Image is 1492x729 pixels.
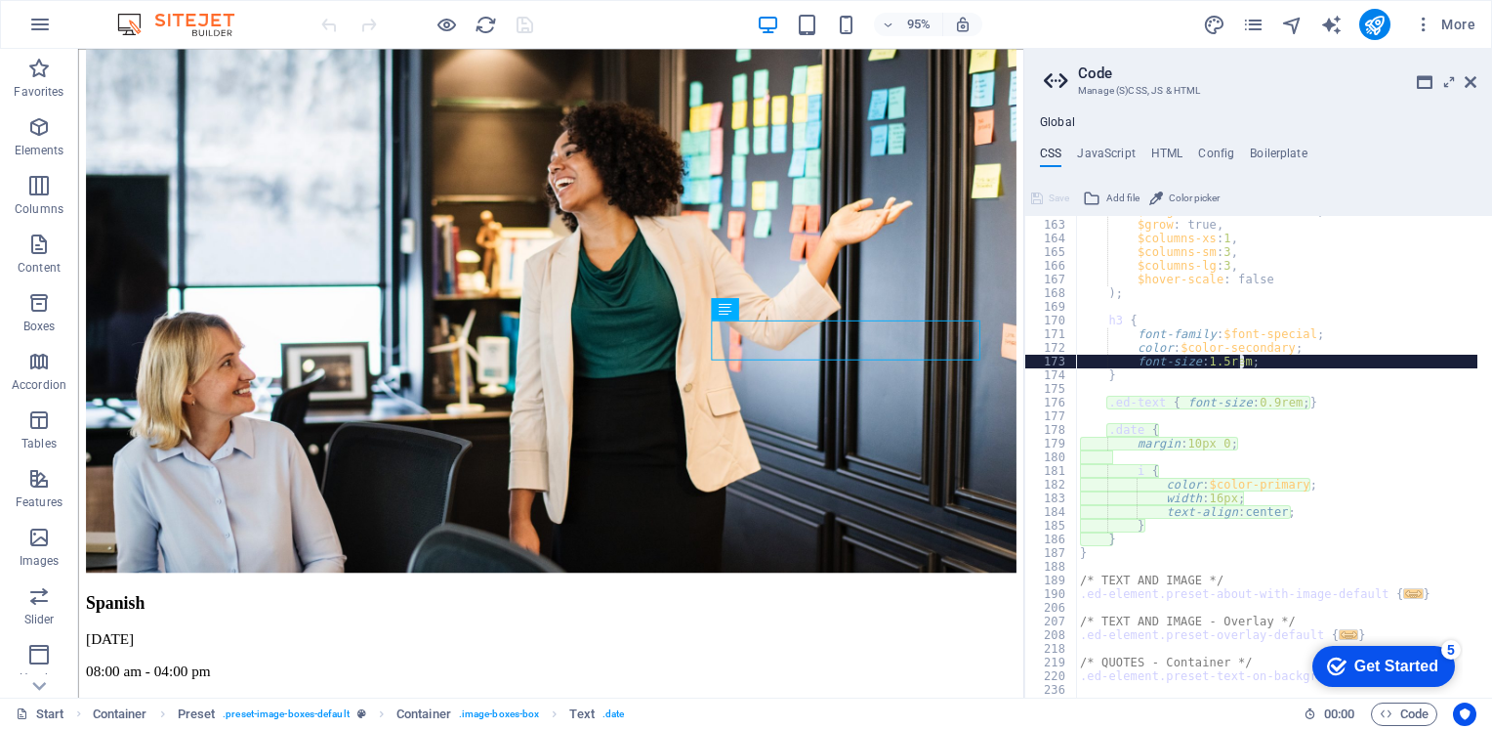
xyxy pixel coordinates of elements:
button: reload [474,13,497,36]
div: Get Started 5 items remaining, 0% complete [16,10,158,51]
div: 171 [1025,327,1078,341]
div: 168 [1025,286,1078,300]
h6: 95% [903,13,934,36]
span: : [1338,707,1341,721]
h4: Boilerplate [1250,147,1307,168]
button: publish [1359,9,1390,40]
i: Pages (Ctrl+Alt+S) [1242,14,1264,36]
div: 179 [1025,437,1078,450]
button: navigator [1281,13,1305,36]
div: 163 [1025,218,1078,232]
button: 95% [874,13,943,36]
span: Click to select. Double-click to edit [396,703,451,726]
span: ... [1404,588,1424,599]
p: Content [18,260,61,276]
div: 186 [1025,533,1078,546]
div: 165 [1025,245,1078,259]
span: Click to select. Double-click to edit [178,703,216,726]
span: Code [1380,703,1429,726]
div: 219 [1025,656,1078,669]
button: More [1406,9,1483,40]
p: Accordion [12,377,66,393]
div: 182 [1025,478,1078,492]
h6: Session time [1304,703,1355,726]
div: 177 [1025,409,1078,423]
div: 206 [1025,601,1078,615]
div: 220 [1025,669,1078,683]
i: Navigator [1281,14,1304,36]
h4: JavaScript [1077,147,1135,168]
span: . image-boxes-box [459,703,540,726]
span: More [1414,15,1475,34]
div: 218 [1025,642,1078,656]
div: 208 [1025,628,1078,642]
div: Get Started [58,21,142,39]
div: 167 [1025,273,1078,286]
button: Usercentrics [1453,703,1476,726]
i: Reload page [475,14,497,36]
button: Color picker [1146,187,1223,210]
div: 190 [1025,587,1078,601]
div: 170 [1025,314,1078,327]
h2: Code [1078,64,1476,82]
div: 188 [1025,560,1078,574]
div: 176 [1025,396,1078,409]
button: design [1203,13,1226,36]
p: Columns [15,201,63,217]
div: 237 [1025,697,1078,710]
div: 178 [1025,423,1078,437]
p: Images [20,553,60,569]
button: Add file [1080,187,1142,210]
div: 187 [1025,546,1078,560]
div: 207 [1025,615,1078,628]
div: 236 [1025,683,1078,697]
span: . date [602,703,624,726]
a: Click to cancel selection. Double-click to open Pages [16,703,64,726]
div: 189 [1025,574,1078,587]
i: AI Writer [1320,14,1343,36]
i: On resize automatically adjust zoom level to fit chosen device. [954,16,972,33]
span: Click to select. Double-click to edit [569,703,594,726]
nav: breadcrumb [93,703,625,726]
div: 164 [1025,232,1078,245]
h4: HTML [1151,147,1183,168]
p: Header [20,670,59,686]
div: 183 [1025,492,1078,505]
h4: Config [1198,147,1234,168]
p: Elements [15,143,64,158]
button: Code [1371,703,1437,726]
button: pages [1242,13,1265,36]
h4: Global [1040,115,1075,131]
h4: CSS [1040,147,1061,168]
h3: Manage (S)CSS, JS & HTML [1078,82,1437,100]
div: 173 [1025,355,1078,368]
div: 166 [1025,259,1078,273]
p: Boxes [23,319,56,334]
p: Tables [21,436,57,451]
span: Add file [1106,187,1140,210]
div: 172 [1025,341,1078,355]
span: 00 00 [1324,703,1354,726]
span: ... [1339,629,1358,640]
button: text_generator [1320,13,1344,36]
div: 174 [1025,368,1078,382]
div: 180 [1025,450,1078,464]
p: Favorites [14,84,63,100]
div: 169 [1025,300,1078,314]
span: Click to select. Double-click to edit [93,703,147,726]
div: 5 [145,4,164,23]
div: 185 [1025,519,1078,533]
i: This element is a customizable preset [357,708,366,719]
i: Publish [1363,14,1386,36]
p: Features [16,494,62,510]
i: Design (Ctrl+Alt+Y) [1203,14,1225,36]
div: 181 [1025,464,1078,478]
p: Slider [24,612,55,627]
img: Editor Logo [112,13,259,36]
div: 175 [1025,382,1078,396]
button: Click here to leave preview mode and continue editing [435,13,458,36]
span: . preset-image-boxes-default [223,703,350,726]
div: 184 [1025,505,1078,519]
span: Color picker [1169,187,1220,210]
